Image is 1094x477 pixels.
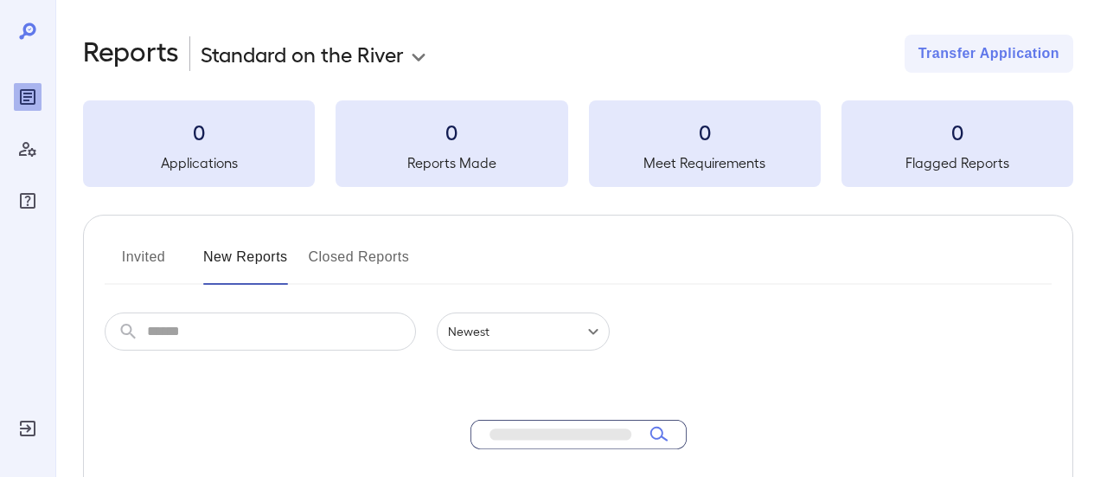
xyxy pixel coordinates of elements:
h5: Meet Requirements [589,152,821,173]
button: Closed Reports [309,243,410,285]
h3: 0 [83,118,315,145]
div: Newest [437,313,610,351]
h2: Reports [83,35,179,73]
button: Invited [105,243,182,285]
div: Manage Users [14,135,42,163]
h3: 0 [841,118,1073,145]
h3: 0 [336,118,567,145]
h5: Applications [83,152,315,173]
h5: Reports Made [336,152,567,173]
button: New Reports [203,243,288,285]
h3: 0 [589,118,821,145]
div: FAQ [14,187,42,215]
div: Reports [14,83,42,111]
div: Log Out [14,415,42,442]
p: Standard on the River [201,40,404,68]
button: Transfer Application [905,35,1073,73]
h5: Flagged Reports [841,152,1073,173]
summary: 0Applications0Reports Made0Meet Requirements0Flagged Reports [83,100,1073,187]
